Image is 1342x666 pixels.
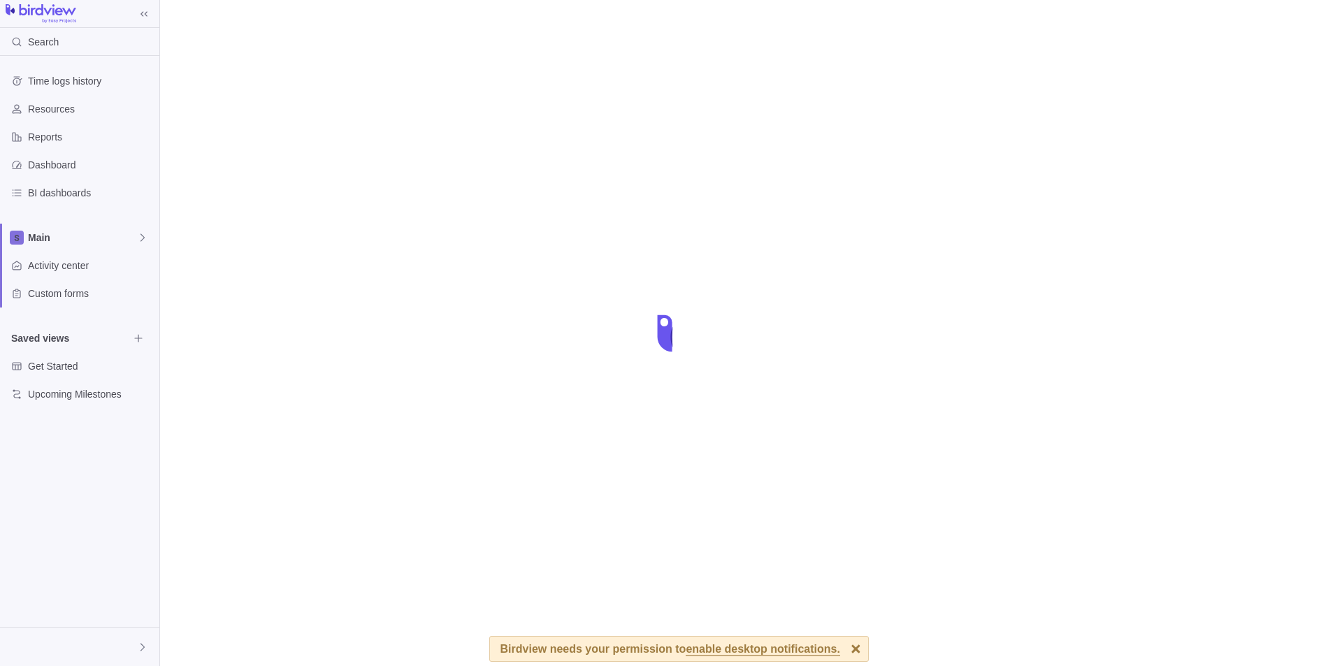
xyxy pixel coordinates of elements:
span: Dashboard [28,158,154,172]
span: BI dashboards [28,186,154,200]
div: Birdview needs your permission to [500,637,840,661]
span: Reports [28,130,154,144]
span: Search [28,35,59,49]
span: Saved views [11,331,129,345]
span: Custom forms [28,287,154,301]
span: Upcoming Milestones [28,387,154,401]
span: Get Started [28,359,154,373]
div: Basitali [8,639,25,656]
div: loading [643,305,699,361]
span: enable desktop notifications. [686,644,839,656]
span: Activity center [28,259,154,273]
span: Time logs history [28,74,154,88]
span: Main [28,231,137,245]
img: logo [6,4,76,24]
span: Resources [28,102,154,116]
span: Browse views [129,328,148,348]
